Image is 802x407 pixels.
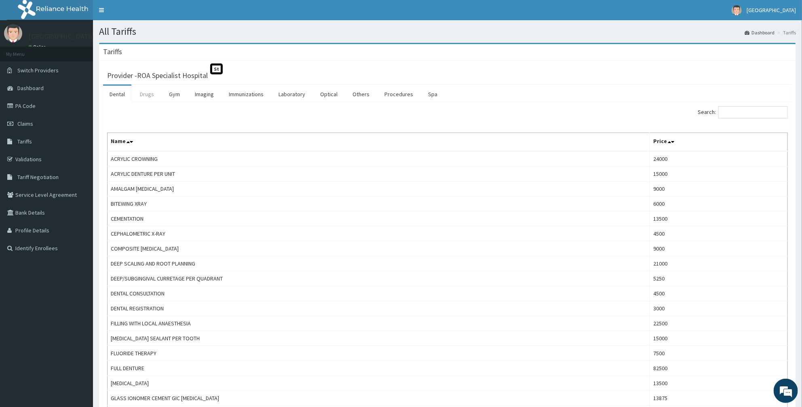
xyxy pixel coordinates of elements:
[17,173,59,181] span: Tariff Negotiation
[133,86,160,103] a: Drugs
[99,26,796,37] h1: All Tariffs
[650,376,788,391] td: 13500
[650,346,788,361] td: 7500
[422,86,444,103] a: Spa
[775,29,796,36] li: Tariffs
[103,48,122,55] h3: Tariffs
[378,86,420,103] a: Procedures
[108,361,650,376] td: FULL DENTURE
[650,391,788,406] td: 13875
[650,151,788,167] td: 24000
[108,301,650,316] td: DENTAL REGISTRATION
[108,256,650,271] td: DEEP SCALING AND ROOT PLANNING
[163,86,186,103] a: Gym
[650,167,788,181] td: 15000
[747,6,796,14] span: [GEOGRAPHIC_DATA]
[108,391,650,406] td: GLASS IONOMER CEMENT GIC [MEDICAL_DATA]
[650,286,788,301] td: 4500
[108,241,650,256] td: COMPOSITE [MEDICAL_DATA]
[650,133,788,152] th: Price
[108,151,650,167] td: ACRYLIC CROWNING
[210,63,223,74] span: St
[650,226,788,241] td: 4500
[108,316,650,331] td: FILLING WITH LOCAL ANAESTHESIA
[17,138,32,145] span: Tariffs
[650,316,788,331] td: 22500
[108,286,650,301] td: DENTAL CONSULTATION
[108,226,650,241] td: CEPHALOMETRIC X-RAY
[650,301,788,316] td: 3000
[108,376,650,391] td: [MEDICAL_DATA]
[108,271,650,286] td: DEEP/SUBGINGIVAL CURRETAGE PER QUADRANT
[107,72,208,79] h3: Provider - ROA Specialist Hospital
[103,86,131,103] a: Dental
[650,211,788,226] td: 13500
[17,120,33,127] span: Claims
[650,241,788,256] td: 9000
[650,271,788,286] td: 5250
[108,133,650,152] th: Name
[28,33,95,40] p: [GEOGRAPHIC_DATA]
[346,86,376,103] a: Others
[108,196,650,211] td: BITEWING XRAY
[108,167,650,181] td: ACRYLIC DENTURE PER UNIT
[28,44,48,50] a: Online
[650,256,788,271] td: 21000
[17,84,44,92] span: Dashboard
[17,67,59,74] span: Switch Providers
[188,86,220,103] a: Imaging
[222,86,270,103] a: Immunizations
[650,181,788,196] td: 9000
[745,29,775,36] a: Dashboard
[108,331,650,346] td: [MEDICAL_DATA] SEALANT PER TOOTH
[108,181,650,196] td: AMALGAM [MEDICAL_DATA]
[314,86,344,103] a: Optical
[650,361,788,376] td: 82500
[650,196,788,211] td: 6000
[732,5,742,15] img: User Image
[272,86,312,103] a: Laboratory
[698,106,788,118] label: Search:
[4,24,22,42] img: User Image
[650,331,788,346] td: 15000
[718,106,788,118] input: Search:
[108,211,650,226] td: CEMENTATION
[108,346,650,361] td: FLUORIDE THERAPY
